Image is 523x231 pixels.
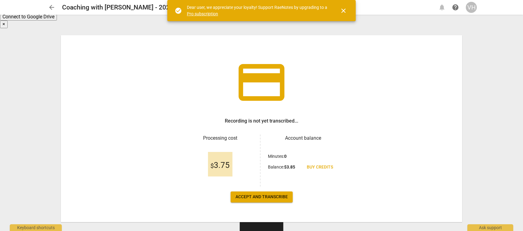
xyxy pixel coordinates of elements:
[336,3,351,18] button: Close
[175,7,182,14] span: check_circle
[48,4,55,11] span: arrow_back
[450,2,461,13] a: Help
[452,4,459,11] span: help
[307,164,333,170] span: Buy credits
[340,7,347,14] span: close
[268,164,295,170] p: Balance :
[210,162,214,169] span: $
[234,55,289,110] span: credit_card
[62,4,270,11] h2: Coaching with [PERSON_NAME] - 2025_10_03 14_28 CDT - Recording (1)
[236,194,288,200] span: Accept and transcribe
[185,134,255,142] h3: Processing cost
[284,154,287,159] b: 0
[302,162,338,173] a: Buy credits
[284,165,295,169] b: $ 3.85
[187,4,329,17] div: Dear user, we appreciate your loyalty! Support RaeNotes by upgrading to a
[268,134,338,142] h3: Account balance
[225,117,298,125] h3: Recording is not yet transcribed...
[210,161,230,170] span: 3.75
[467,224,513,231] div: Ask support
[466,2,477,13] button: VH
[10,224,62,231] div: Keyboard shortcuts
[268,153,287,160] p: Minutes :
[187,11,218,16] a: Pro subscription
[231,191,293,203] button: Accept and transcribe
